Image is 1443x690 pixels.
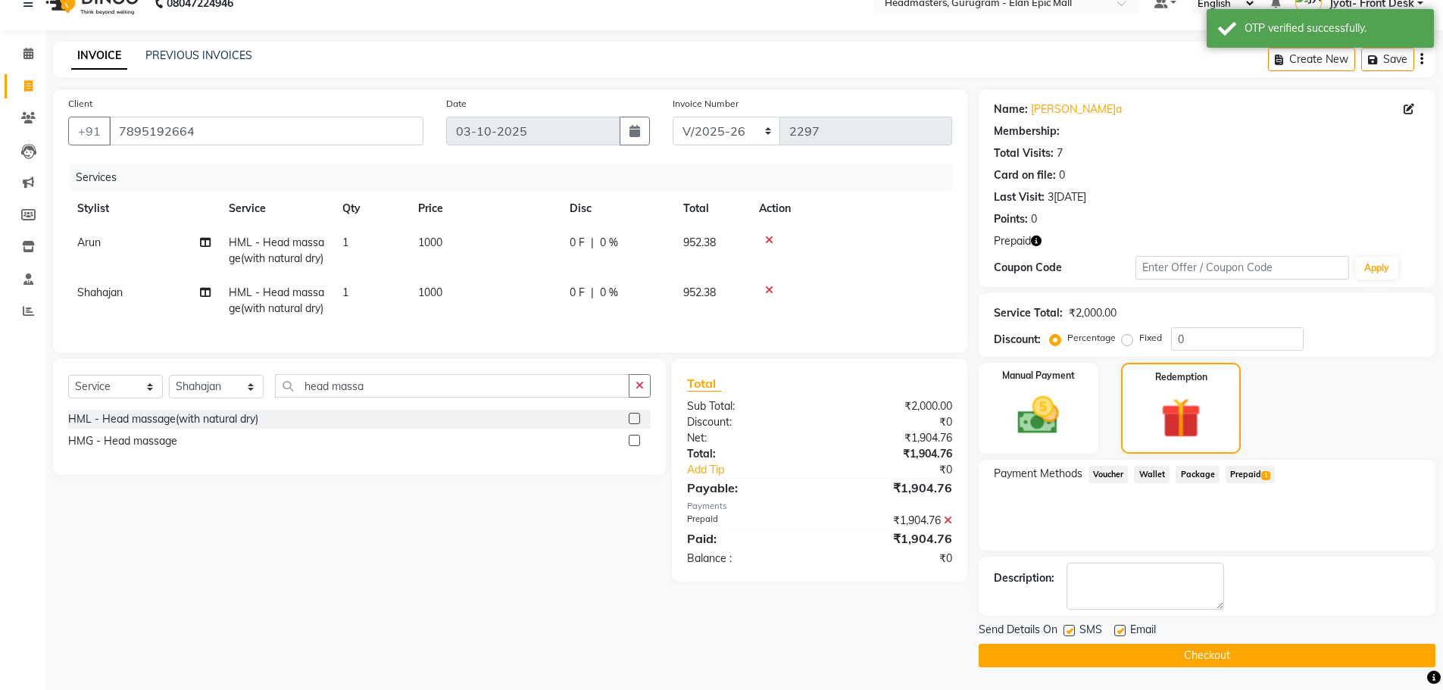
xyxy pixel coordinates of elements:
div: OTP verified successfully. [1245,20,1423,36]
div: ₹0 [820,551,964,567]
input: Search or Scan [275,374,629,398]
div: ₹2,000.00 [820,398,964,414]
span: 952.38 [683,236,716,249]
span: Payment Methods [994,466,1082,482]
label: Percentage [1067,331,1116,345]
th: Total [674,192,750,226]
span: HML - Head massage(with natural dry) [229,286,324,315]
span: Prepaid [1226,466,1275,483]
div: HMG - Head massage [68,433,177,449]
span: 1 [342,286,348,299]
span: Email [1130,622,1156,641]
span: 1 [342,236,348,249]
span: 0 % [600,235,618,251]
div: 3[DATE] [1048,189,1086,205]
span: Prepaid [994,233,1031,249]
div: ₹2,000.00 [1069,305,1117,321]
div: Name: [994,101,1028,117]
div: ₹1,904.76 [820,529,964,548]
button: Create New [1268,48,1355,71]
th: Qty [333,192,409,226]
span: 1000 [418,286,442,299]
button: +91 [68,117,111,145]
div: Discount: [676,414,820,430]
div: ₹0 [820,414,964,430]
span: Arun [77,236,101,249]
span: Total [687,376,722,392]
th: Stylist [68,192,220,226]
div: Last Visit: [994,189,1045,205]
th: Disc [561,192,674,226]
img: _cash.svg [1004,392,1072,439]
span: HML - Head massage(with natural dry) [229,236,324,265]
div: Total: [676,446,820,462]
span: Send Details On [979,622,1057,641]
span: 0 F [570,285,585,301]
label: Redemption [1155,370,1207,384]
div: Payable: [676,479,820,497]
span: | [591,285,594,301]
span: SMS [1079,622,1102,641]
div: Coupon Code [994,260,1136,276]
span: 1 [1261,471,1270,480]
div: ₹1,904.76 [820,513,964,529]
div: Prepaid [676,513,820,529]
th: Price [409,192,561,226]
span: Package [1176,466,1220,483]
div: Points: [994,211,1028,227]
th: Action [750,192,952,226]
div: Sub Total: [676,398,820,414]
label: Manual Payment [1002,369,1075,382]
div: 7 [1057,145,1063,161]
label: Client [68,97,92,111]
div: Net: [676,430,820,446]
div: Services [70,164,964,192]
div: Service Total: [994,305,1063,321]
div: 0 [1031,211,1037,227]
div: Description: [994,570,1054,586]
span: 1000 [418,236,442,249]
div: Payments [687,500,951,513]
label: Date [446,97,467,111]
div: Balance : [676,551,820,567]
div: Paid: [676,529,820,548]
input: Enter Offer / Coupon Code [1135,256,1349,279]
img: _gift.svg [1148,393,1213,443]
div: ₹1,904.76 [820,479,964,497]
button: Apply [1355,257,1398,279]
div: Card on file: [994,167,1056,183]
div: ₹1,904.76 [820,430,964,446]
button: Checkout [979,644,1435,667]
span: Voucher [1088,466,1129,483]
a: INVOICE [71,42,127,70]
div: Membership: [994,123,1060,139]
a: [PERSON_NAME]a [1031,101,1122,117]
a: PREVIOUS INVOICES [145,48,252,62]
div: Discount: [994,332,1041,348]
span: | [591,235,594,251]
th: Service [220,192,333,226]
div: 0 [1059,167,1065,183]
span: Shahajan [77,286,123,299]
div: ₹0 [844,462,964,478]
button: Save [1361,48,1414,71]
input: Search by Name/Mobile/Email/Code [109,117,423,145]
div: ₹1,904.76 [820,446,964,462]
label: Invoice Number [673,97,739,111]
span: 0 % [600,285,618,301]
div: Total Visits: [994,145,1054,161]
label: Fixed [1139,331,1162,345]
span: 952.38 [683,286,716,299]
div: HML - Head massage(with natural dry) [68,411,258,427]
span: 0 F [570,235,585,251]
a: Add Tip [676,462,843,478]
span: Wallet [1134,466,1170,483]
